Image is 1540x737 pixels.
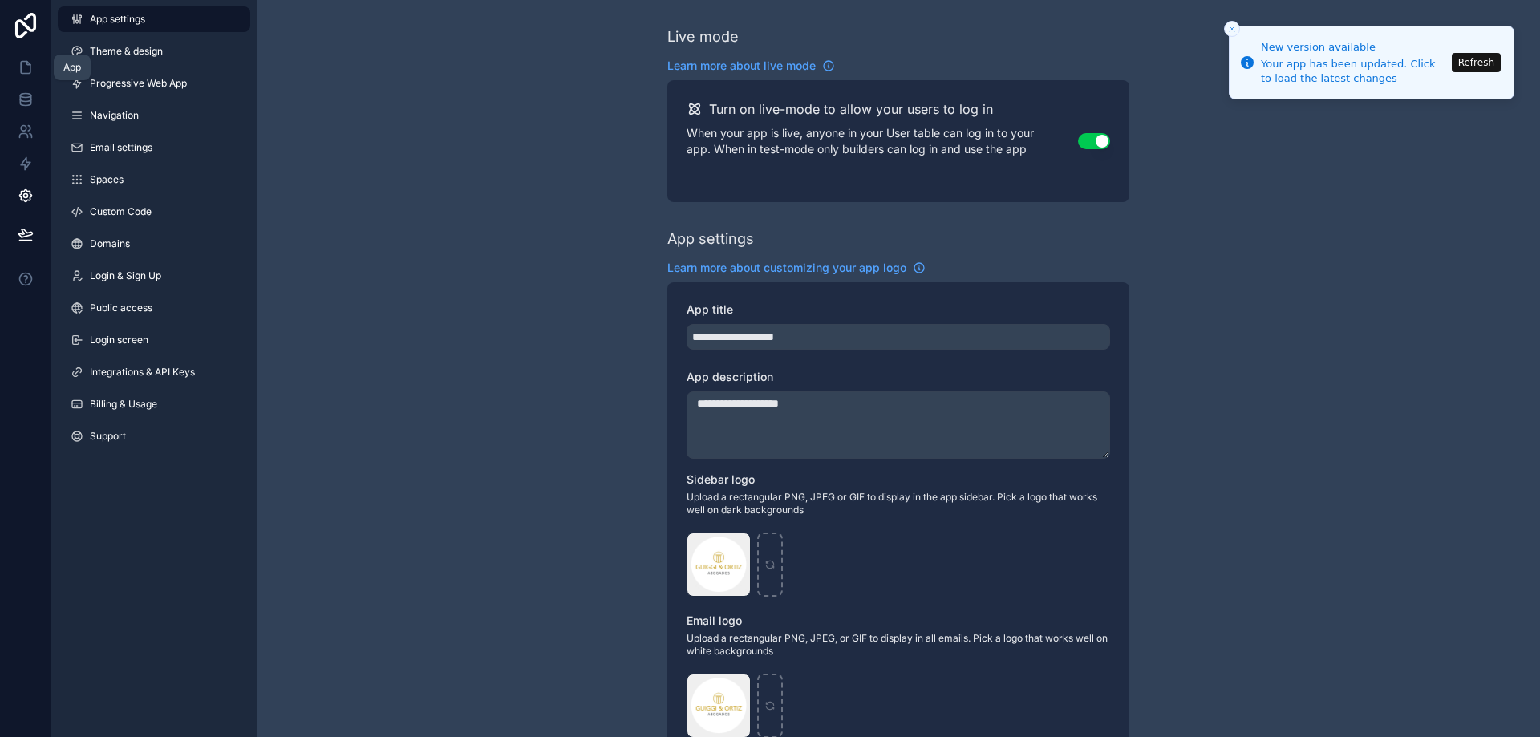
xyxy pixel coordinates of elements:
span: Sidebar logo [687,472,755,486]
span: Email settings [90,141,152,154]
a: Custom Code [58,199,250,225]
span: Email logo [687,613,742,627]
a: App settings [58,6,250,32]
div: New version available [1261,39,1447,55]
span: Upload a rectangular PNG, JPEG or GIF to display in the app sidebar. Pick a logo that works well ... [687,491,1110,516]
a: Progressive Web App [58,71,250,96]
h2: Turn on live-mode to allow your users to log in [709,99,993,119]
span: App title [687,302,733,316]
a: Billing & Usage [58,391,250,417]
a: Navigation [58,103,250,128]
div: Your app has been updated. Click to load the latest changes [1261,57,1447,86]
span: Integrations & API Keys [90,366,195,379]
span: Learn more about live mode [667,58,816,74]
a: Learn more about live mode [667,58,835,74]
span: Support [90,430,126,443]
span: Billing & Usage [90,398,157,411]
a: Email settings [58,135,250,160]
a: Integrations & API Keys [58,359,250,385]
span: Domains [90,237,130,250]
span: Login & Sign Up [90,269,161,282]
div: App [63,61,81,74]
a: Spaces [58,167,250,192]
span: Login screen [90,334,148,346]
span: Learn more about customizing your app logo [667,260,906,276]
span: App description [687,370,773,383]
button: Close toast [1224,21,1240,37]
a: Login screen [58,327,250,353]
span: Public access [90,302,152,314]
p: When your app is live, anyone in your User table can log in to your app. When in test-mode only b... [687,125,1078,157]
span: Theme & design [90,45,163,58]
span: Spaces [90,173,124,186]
a: Domains [58,231,250,257]
a: Theme & design [58,38,250,64]
span: Custom Code [90,205,152,218]
button: Refresh [1452,53,1501,72]
a: Learn more about customizing your app logo [667,260,926,276]
span: App settings [90,13,145,26]
div: App settings [667,228,754,250]
a: Login & Sign Up [58,263,250,289]
span: Progressive Web App [90,77,187,90]
a: Public access [58,295,250,321]
a: Support [58,423,250,449]
span: Navigation [90,109,139,122]
span: Upload a rectangular PNG, JPEG, or GIF to display in all emails. Pick a logo that works well on w... [687,632,1110,658]
div: Live mode [667,26,739,48]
